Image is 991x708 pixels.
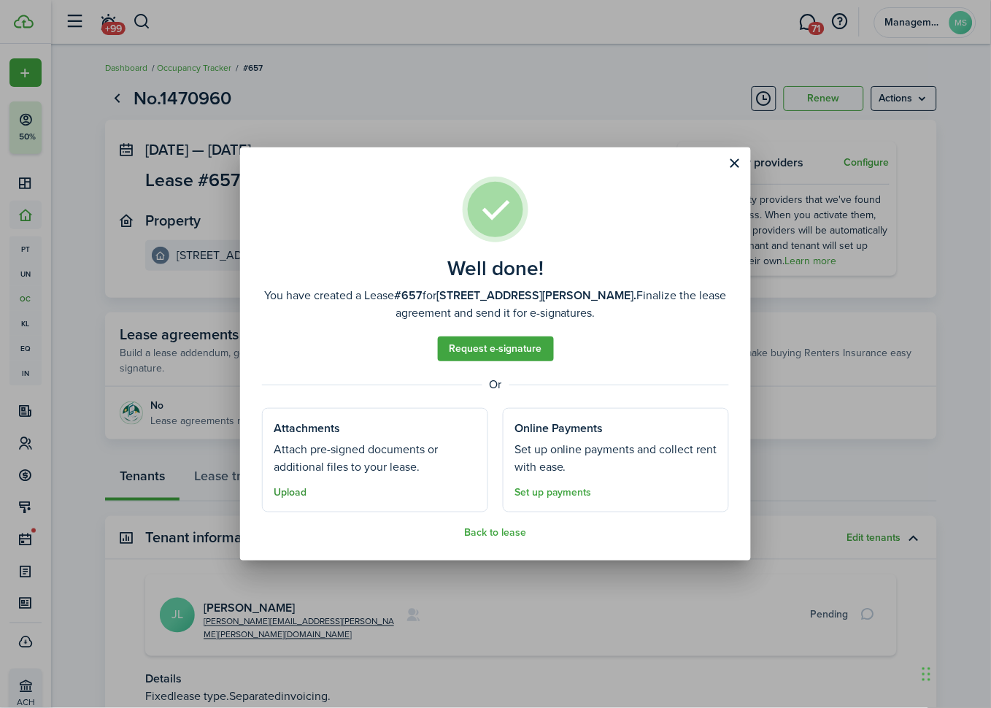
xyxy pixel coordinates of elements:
[514,420,604,437] well-done-section-title: Online Payments
[438,336,554,361] a: Request e-signature
[514,487,592,499] a: Set up payments
[274,441,477,476] well-done-section-description: Attach pre-signed documents or additional files to your lease.
[262,287,729,322] well-done-description: You have created a Lease for Finalize the lease agreement and send it for e-signatures.
[918,638,991,708] iframe: To enrich screen reader interactions, please activate Accessibility in Grammarly extension settings
[922,653,931,696] div: Drag
[918,638,991,708] div: Chat Widget
[514,441,717,476] well-done-section-description: Set up online payments and collect rent with ease.
[447,257,544,280] well-done-title: Well done!
[465,527,527,539] button: Back to lease
[274,487,306,499] button: Upload
[437,287,637,304] b: [STREET_ADDRESS][PERSON_NAME].
[274,420,340,437] well-done-section-title: Attachments
[395,287,423,304] b: #657
[262,376,729,393] well-done-separator: Or
[722,151,747,176] button: Close modal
